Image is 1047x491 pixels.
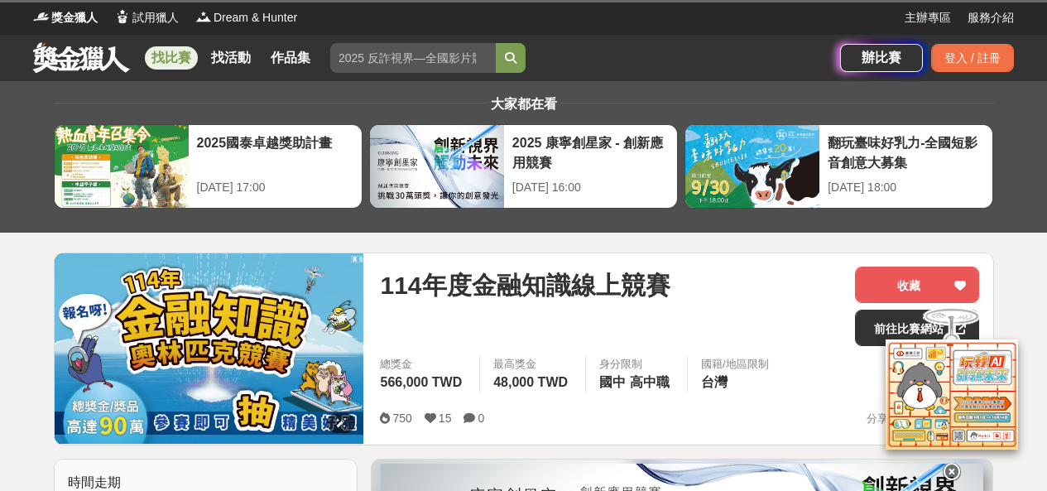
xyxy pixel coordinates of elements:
span: 大家都在看 [487,97,561,111]
a: Logo獎金獵人 [33,9,98,26]
button: 收藏 [855,267,979,303]
span: 總獎金 [380,356,466,373]
a: 服務介紹 [968,9,1014,26]
img: Logo [114,8,131,25]
a: 主辦專區 [905,9,951,26]
span: 高中職 [630,375,670,389]
span: 台灣 [701,375,728,389]
a: 找活動 [204,46,257,70]
div: [DATE] 16:00 [512,179,669,196]
a: 辦比賽 [840,44,923,72]
a: LogoDream & Hunter [195,9,297,26]
a: 作品集 [264,46,317,70]
a: 2025國泰卓越獎助計畫[DATE] 17:00 [54,124,363,209]
img: Cover Image [55,253,364,444]
a: 找比賽 [145,46,198,70]
span: 750 [392,412,411,425]
a: 2025 康寧創星家 - 創新應用競賽[DATE] 16:00 [369,124,678,209]
span: 試用獵人 [132,9,179,26]
div: 國籍/地區限制 [701,356,769,373]
a: Logo試用獵人 [114,9,179,26]
div: 身分限制 [599,356,674,373]
span: 0 [478,412,484,425]
div: [DATE] 17:00 [197,179,353,196]
span: 566,000 TWD [380,375,462,389]
input: 2025 反詐視界—全國影片競賽 [330,43,496,73]
a: 前往比賽網站 [855,310,979,346]
div: 2025國泰卓越獎助計畫 [197,133,353,171]
span: 分享至 [867,407,899,431]
span: 國中 [599,375,626,389]
img: d2146d9a-e6f6-4337-9592-8cefde37ba6b.png [886,339,1018,450]
div: 2025 康寧創星家 - 創新應用競賽 [512,133,669,171]
span: 獎金獵人 [51,9,98,26]
img: Logo [33,8,50,25]
span: 15 [439,412,452,425]
span: 48,000 TWD [493,375,568,389]
div: [DATE] 18:00 [828,179,984,196]
span: 114年度金融知識線上競賽 [380,267,670,304]
div: 翻玩臺味好乳力-全國短影音創意大募集 [828,133,984,171]
img: Logo [195,8,212,25]
span: 最高獎金 [493,356,572,373]
a: 翻玩臺味好乳力-全國短影音創意大募集[DATE] 18:00 [684,124,993,209]
div: 登入 / 註冊 [931,44,1014,72]
span: Dream & Hunter [214,9,297,26]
